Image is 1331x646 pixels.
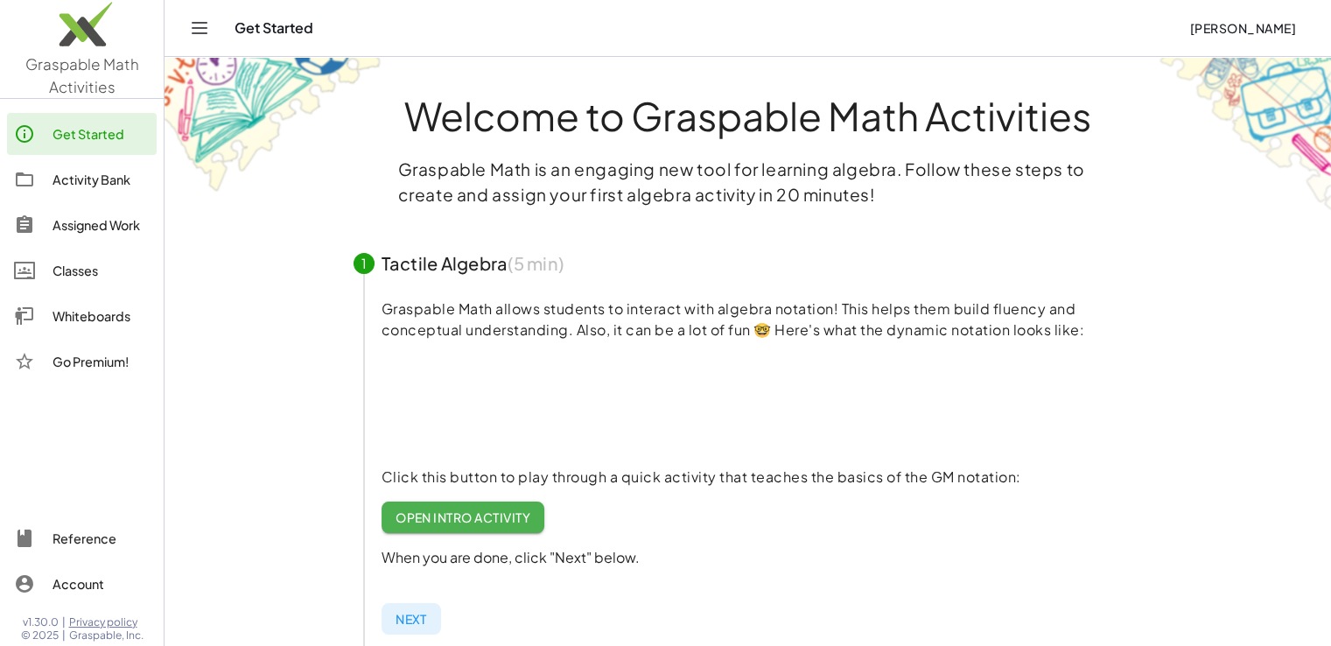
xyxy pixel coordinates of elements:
[25,54,139,96] span: Graspable Math Activities
[21,628,59,642] span: © 2025
[53,573,150,594] div: Account
[7,158,157,200] a: Activity Bank
[382,547,1143,568] p: When you are done, click "Next" below.
[69,628,144,642] span: Graspable, Inc.
[7,249,157,291] a: Classes
[62,615,66,629] span: |
[382,298,1143,341] p: Graspable Math allows students to interact with algebra notation! This helps them build fluency a...
[62,628,66,642] span: |
[165,55,383,194] img: get-started-bg-ul-Ceg4j33I.png
[396,509,531,525] span: Open Intro Activity
[53,123,150,144] div: Get Started
[396,611,427,627] span: Next
[7,295,157,337] a: Whiteboards
[382,603,441,635] button: Next
[382,502,545,533] a: Open Intro Activity
[1189,20,1296,36] span: [PERSON_NAME]
[398,157,1098,207] p: Graspable Math is an engaging new tool for learning algebra. Follow these steps to create and ass...
[382,337,644,468] video: What is this? This is dynamic math notation. Dynamic math notation plays a central role in how Gr...
[7,517,157,559] a: Reference
[186,14,214,42] button: Toggle navigation
[69,615,144,629] a: Privacy policy
[1175,12,1310,44] button: [PERSON_NAME]
[53,528,150,549] div: Reference
[354,253,375,274] div: 1
[53,351,150,372] div: Go Premium!
[7,204,157,246] a: Assigned Work
[382,467,1143,488] p: Click this button to play through a quick activity that teaches the basics of the GM notation:
[53,260,150,281] div: Classes
[321,95,1175,136] h1: Welcome to Graspable Math Activities
[7,113,157,155] a: Get Started
[53,214,150,235] div: Assigned Work
[333,235,1164,291] button: 1Tactile Algebra(5 min)
[53,169,150,190] div: Activity Bank
[53,305,150,327] div: Whiteboards
[23,615,59,629] span: v1.30.0
[7,563,157,605] a: Account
